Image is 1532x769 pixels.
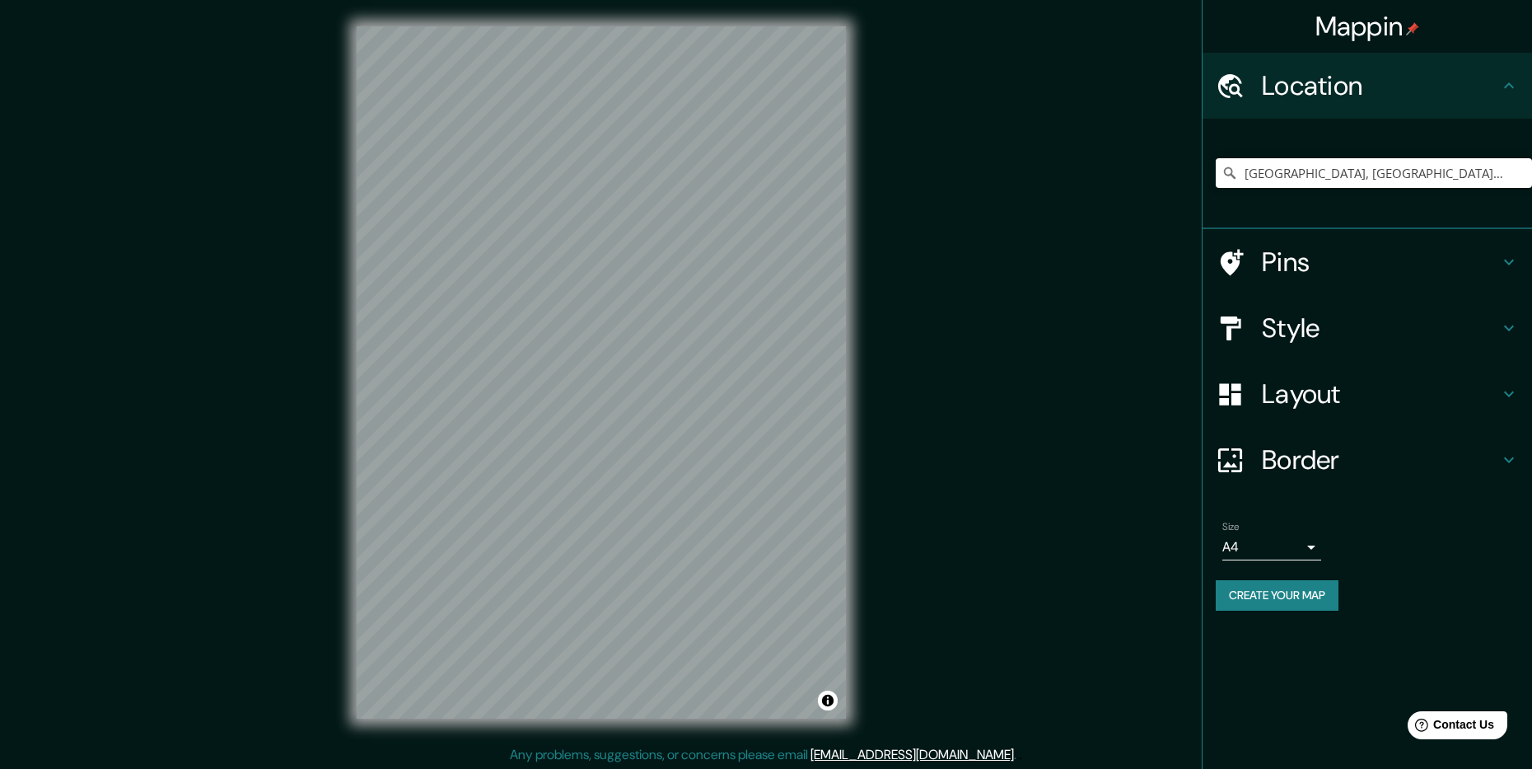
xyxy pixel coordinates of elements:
iframe: Help widget launcher [1385,705,1514,751]
h4: Layout [1262,377,1499,410]
input: Pick your city or area [1216,158,1532,188]
h4: Location [1262,69,1499,102]
h4: Style [1262,312,1499,345]
label: Size [1222,520,1240,534]
img: pin-icon.png [1406,22,1419,35]
button: Toggle attribution [818,691,838,710]
div: A4 [1222,534,1321,560]
div: Border [1203,427,1532,493]
h4: Mappin [1315,10,1420,43]
canvas: Map [357,26,846,719]
a: [EMAIL_ADDRESS][DOMAIN_NAME] [810,746,1014,763]
div: Pins [1203,229,1532,295]
div: Layout [1203,361,1532,427]
div: . [1016,745,1019,765]
button: Create your map [1216,580,1338,611]
h4: Pins [1262,246,1499,279]
div: . [1019,745,1022,765]
div: Style [1203,295,1532,361]
div: Location [1203,53,1532,119]
h4: Border [1262,443,1499,476]
p: Any problems, suggestions, or concerns please email . [510,745,1016,765]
